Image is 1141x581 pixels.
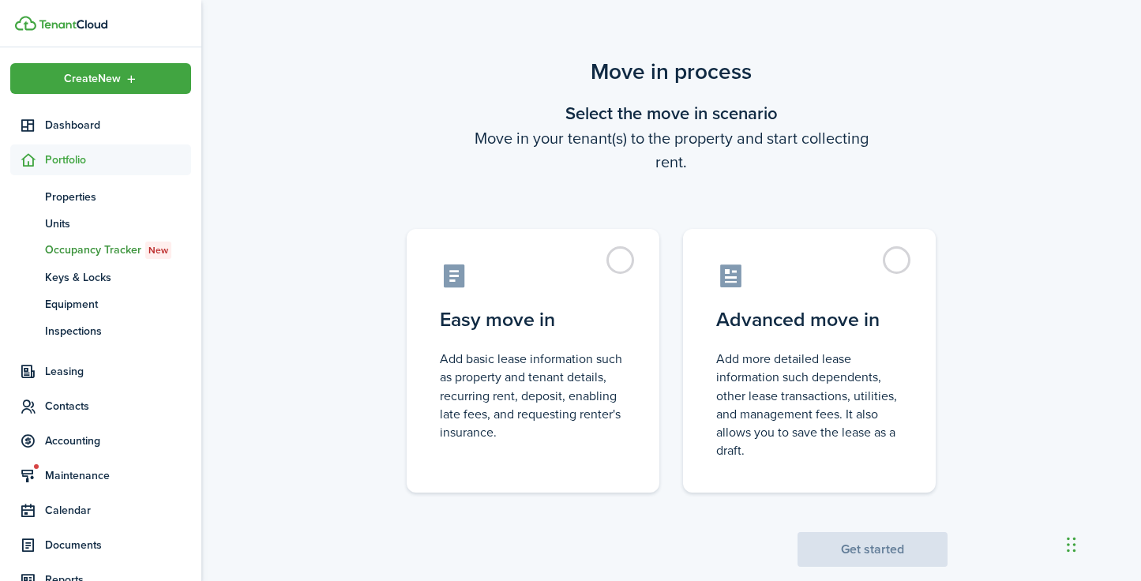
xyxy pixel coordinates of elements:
[64,73,121,84] span: Create New
[45,269,191,286] span: Keys & Locks
[10,317,191,344] a: Inspections
[45,189,191,205] span: Properties
[45,323,191,339] span: Inspections
[148,243,168,257] span: New
[395,100,948,126] wizard-step-header-title: Select the move in scenario
[39,20,107,29] img: TenantCloud
[45,117,191,133] span: Dashboard
[716,305,903,334] control-radio-card-title: Advanced move in
[45,398,191,414] span: Contacts
[45,467,191,484] span: Maintenance
[395,55,948,88] scenario-title: Move in process
[1062,505,1141,581] iframe: Chat Widget
[45,537,191,553] span: Documents
[45,242,191,259] span: Occupancy Tracker
[45,216,191,232] span: Units
[10,237,191,264] a: Occupancy TrackerNew
[45,152,191,168] span: Portfolio
[10,183,191,210] a: Properties
[45,433,191,449] span: Accounting
[395,126,948,174] wizard-step-header-description: Move in your tenant(s) to the property and start collecting rent.
[10,110,191,141] a: Dashboard
[716,350,903,459] control-radio-card-description: Add more detailed lease information such dependents, other lease transactions, utilities, and man...
[45,296,191,313] span: Equipment
[45,502,191,519] span: Calendar
[45,363,191,380] span: Leasing
[440,305,626,334] control-radio-card-title: Easy move in
[10,264,191,290] a: Keys & Locks
[10,210,191,237] a: Units
[440,350,626,441] control-radio-card-description: Add basic lease information such as property and tenant details, recurring rent, deposit, enablin...
[1067,521,1076,568] div: Drag
[10,290,191,317] a: Equipment
[15,16,36,31] img: TenantCloud
[10,63,191,94] button: Open menu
